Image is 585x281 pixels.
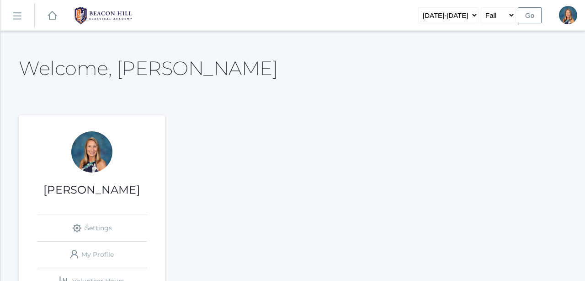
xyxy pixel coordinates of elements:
h2: Welcome, [PERSON_NAME] [19,58,277,79]
img: 1_BHCALogos-05.png [69,4,138,27]
a: My Profile [37,242,147,268]
a: Settings [37,215,147,241]
h1: [PERSON_NAME] [19,184,165,196]
div: Courtney Nicholls [71,131,112,173]
div: Courtney Nicholls [559,6,577,24]
input: Go [518,7,542,23]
